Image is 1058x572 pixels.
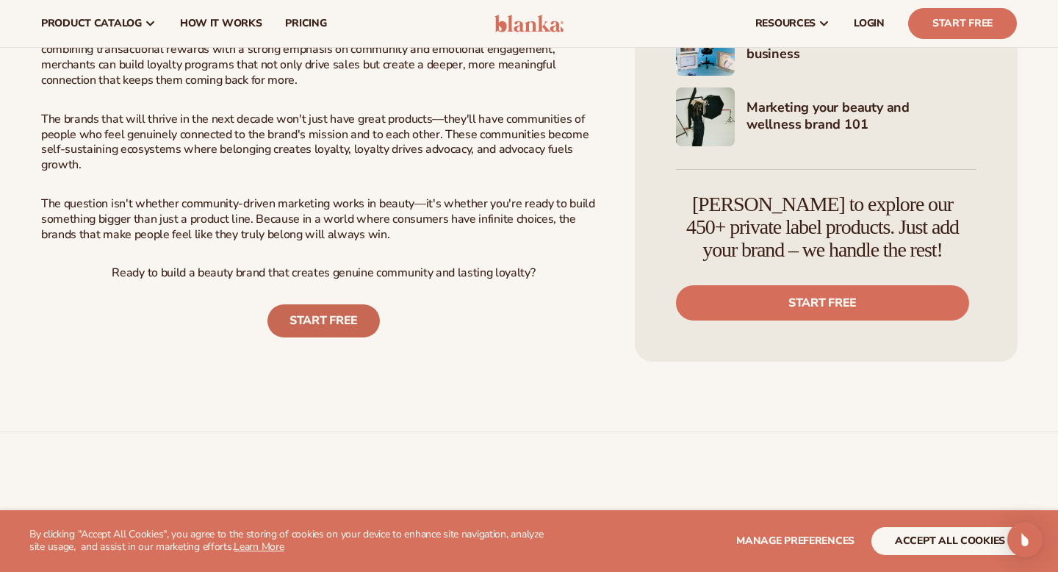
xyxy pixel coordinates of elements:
[676,87,735,146] img: Shopify Image 8
[41,18,142,29] span: product catalog
[871,527,1029,555] button: accept all cookies
[755,18,816,29] span: resources
[234,540,284,554] a: Learn More
[494,15,564,32] img: logo
[180,18,262,29] span: How It Works
[1007,522,1043,557] div: Open Intercom Messenger
[41,196,595,243] span: The question isn't whether community-driven marketing works in beauty—it's whether you're ready t...
[854,18,885,29] span: LOGIN
[736,527,854,555] button: Manage preferences
[41,111,589,173] span: The brands that will thrive in the next decade won't just have great products—they'll have commun...
[736,534,854,548] span: Manage preferences
[285,18,326,29] span: pricing
[29,529,553,554] p: By clicking "Accept All Cookies", you agree to the storing of cookies on your device to enhance s...
[908,8,1017,39] a: Start Free
[676,285,969,320] a: Start free
[676,87,976,146] a: Shopify Image 8 Marketing your beauty and wellness brand 101
[41,26,597,88] span: The beauty industry is moving away from transactional relationships toward genuine community buil...
[746,99,976,135] h4: Marketing your beauty and wellness brand 101
[267,304,380,337] a: START FREE
[112,265,535,281] span: Ready to build a beauty brand that creates genuine community and lasting loyalty?
[676,193,969,261] h4: [PERSON_NAME] to explore our 450+ private label products. Just add your brand – we handle the rest!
